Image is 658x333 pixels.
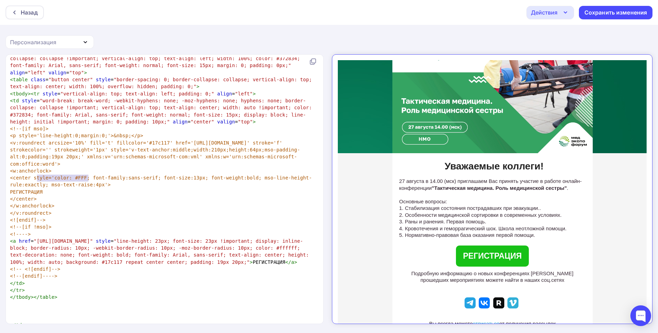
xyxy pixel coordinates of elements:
[10,196,37,202] span: </center>
[10,98,315,124] span: "word-break: break-word; -webkit-hyphens: none; -moz-hyphens: none; hyphens: none; border-collaps...
[217,91,232,96] span: align
[285,259,291,265] span: </
[21,8,38,17] div: Назад
[10,266,60,272] span: <!-- <![endif]-->
[40,294,55,300] span: table
[10,189,42,195] span: РЕГИСТРАЦИЯ
[173,119,188,124] span: align
[16,322,22,328] span: td
[55,294,58,300] span: >
[235,91,252,96] span: "left"
[10,98,13,103] span: <
[294,259,297,265] span: >
[107,101,206,111] strong: Уважаемые коллеги!
[191,119,214,124] span: "center"
[13,77,28,82] span: table
[10,273,57,279] span: <!--[endif]---->
[197,84,200,89] span: >
[16,280,22,286] span: td
[10,322,16,328] span: </
[10,126,48,131] span: <!--[if mso]>
[291,259,294,265] span: a
[31,77,46,82] span: class
[10,224,51,230] span: <!--[if !mso]>
[10,91,13,96] span: <
[526,6,574,19] button: Действия
[10,210,51,216] span: </v:roundrect>
[10,175,312,187] span: <center style='color: #FFF; font-family:sans-serif; font-size:13px; font-weight:bold; mso-line-he...
[13,238,16,244] span: a
[10,77,13,82] span: <
[13,91,28,96] span: tbody
[10,70,25,75] span: align
[10,77,315,89] span: = =
[118,185,191,206] a: РЕГИСТРАЦИЯ
[10,91,256,96] span: = =
[58,210,251,223] p: Подробную информацию о новых конференциях [PERSON_NAME] прошедших мероприятиях можете найти в наш...
[584,9,647,17] div: Сохранить изменения
[94,125,229,131] b: "Тактическая медицина. Роль медицинской сестры"
[34,91,40,96] span: tr
[58,260,251,267] p: Вы всегда можете от получения рассылок
[22,322,25,328] span: >
[531,8,557,17] div: Действия
[60,91,214,96] span: "vertical-align: top; text-align: left; padding: 0;"
[69,70,84,75] span: "top"
[22,287,25,293] span: >
[13,98,19,103] span: td
[10,140,300,167] span: <v:roundrect arcsize='10%' fill='t' fillcolor='#17c117' href='[URL][DOMAIN_NAME]' stroke='f' stro...
[10,238,13,244] span: <
[34,238,93,244] span: "[URL][DOMAIN_NAME]"
[10,280,16,286] span: </
[10,49,306,68] span: "word-break: break-word; -webkit-hyphens: none; -moz-hyphens: none; hyphens: none; border-collaps...
[10,49,306,75] span: = = =
[16,287,22,293] span: tr
[10,38,56,46] div: Персонализация
[10,217,46,223] span: <![endif]-->
[22,98,37,103] span: style
[84,70,87,75] span: >
[250,259,253,265] span: >
[238,119,253,124] span: "top"
[6,35,94,49] button: Персонализация
[96,238,111,244] span: style
[61,118,251,178] p: 27 августа в 14.00 (мск) приглашаем Вас принять участие в работе онлайн-конференции . Основные во...
[253,119,256,124] span: >
[19,238,31,244] span: href
[22,280,25,286] span: >
[10,203,55,209] span: </w:anchorlock>
[96,77,111,82] span: style
[10,168,51,174] span: <w:anchorlock>
[253,91,256,96] span: >
[10,133,143,138] span: <p style='line-height:0;margin:0;'>&nbsp;</p>
[10,238,312,265] span: = = РЕГИСТРАЦИЯ
[10,98,315,124] span: = = =
[31,294,40,300] span: ></
[10,287,16,293] span: </
[48,77,93,82] span: "button center"
[217,119,235,124] span: valign
[42,91,57,96] span: style
[10,238,312,265] span: "line-height: 23px; font-size: 23px !important; display: inline-block; border-radius: 10px; -webk...
[28,91,34,96] span: ><
[10,77,315,89] span: "border-spacing: 0; border-collapse: collapse; vertical-align: top; text-align: center; width: 10...
[10,294,16,300] span: </
[16,294,31,300] span: tbody
[28,70,45,75] span: "left"
[10,231,31,237] span: <!---->
[135,260,162,266] a: отписаться
[48,70,66,75] span: valign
